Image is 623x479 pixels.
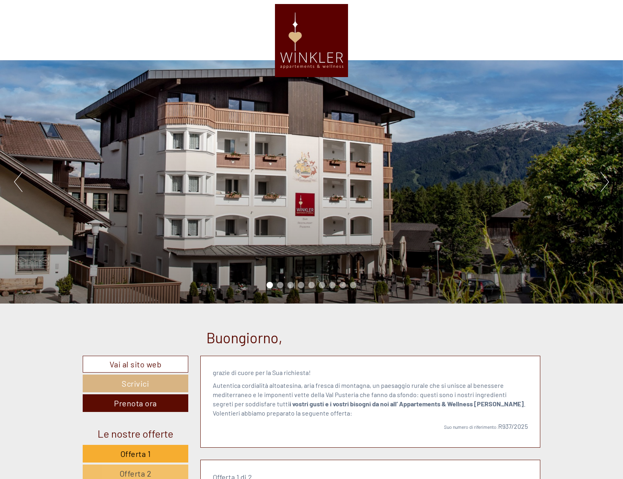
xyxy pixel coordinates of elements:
p: grazie di cuore per la Sua richiesta! [213,368,528,377]
a: Scrivici [83,375,188,392]
a: Prenota ora [83,394,188,412]
p: Autentica cordialità altoatesina, aria fresca di montagna, un paesaggio rurale che si unisce al b... [213,381,528,418]
p: R937/2025 [213,422,528,431]
h1: Buongiorno, [206,330,283,346]
a: Vai al sito web [83,356,188,373]
span: Offerta 1 [120,449,151,459]
button: Previous [14,172,22,192]
span: Offerta 2 [120,469,152,478]
button: Next [601,172,609,192]
div: Le nostre offerte [83,426,188,441]
strong: i vostri gusti e i vostri bisogni da noi all’ Appartements & Wellness [PERSON_NAME] [289,400,524,408]
span: Suo numero di riferimento: [444,424,498,430]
